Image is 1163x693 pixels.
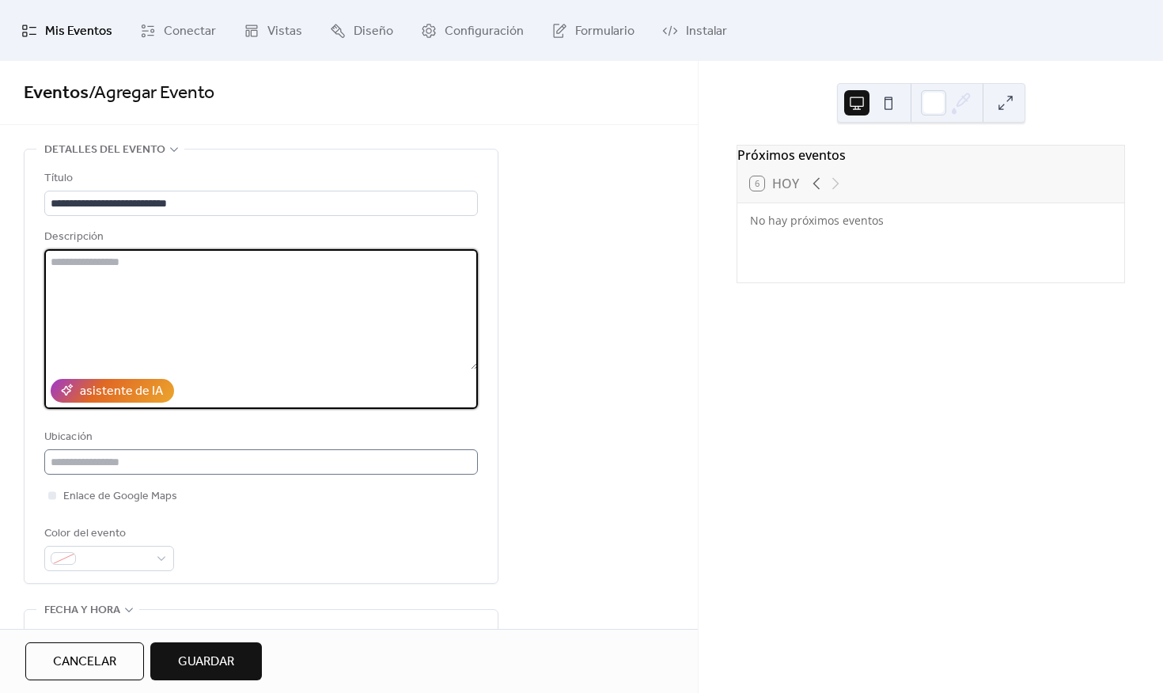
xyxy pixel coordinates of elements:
[44,601,120,620] span: fecha y hora
[409,6,536,55] a: Configuración
[44,228,475,247] div: Descripción
[575,19,635,44] span: Formulario
[178,653,234,672] span: Guardar
[89,76,214,111] span: / Agregar Evento
[44,428,475,447] div: Ubicación
[44,141,165,160] span: Detalles del evento
[80,382,163,401] div: asistente de IA
[232,6,314,55] a: Vistas
[540,6,646,55] a: Formulario
[25,642,144,680] button: Cancelar
[750,213,1112,228] div: No hay próximos eventos
[318,6,405,55] a: Diseño
[44,524,171,543] div: Color del evento
[150,642,262,680] button: Guardar
[63,487,177,506] span: Enlace de Google Maps
[650,6,739,55] a: Instalar
[267,19,302,44] span: Vistas
[128,6,228,55] a: Conectar
[164,19,216,44] span: Conectar
[354,19,393,44] span: Diseño
[51,379,174,403] button: asistente de IA
[445,19,524,44] span: Configuración
[24,76,89,111] a: Eventos
[45,19,112,44] span: Mis Eventos
[53,653,116,672] span: Cancelar
[44,169,475,188] div: Título
[737,146,1124,165] div: Próximos eventos
[9,6,124,55] a: Mis Eventos
[686,19,727,44] span: Instalar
